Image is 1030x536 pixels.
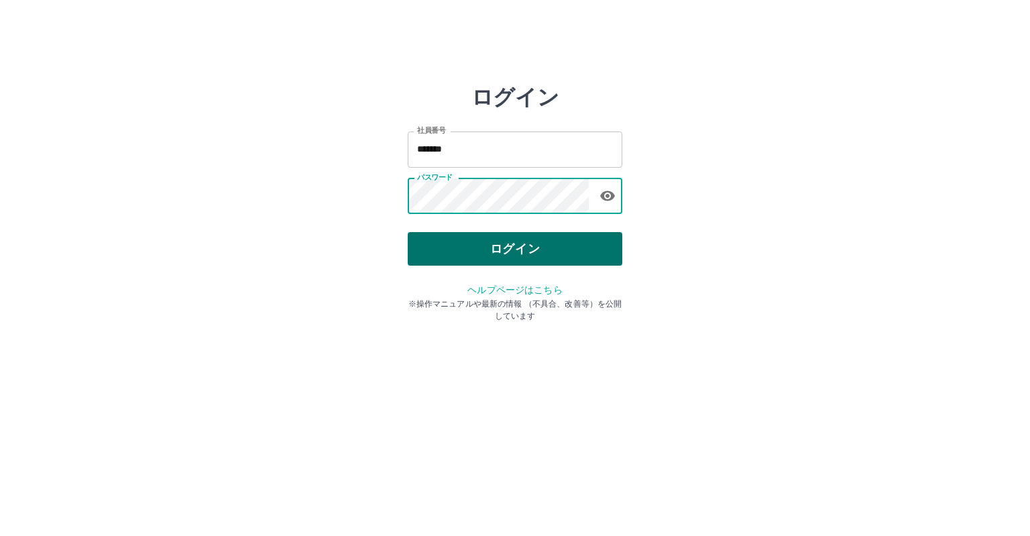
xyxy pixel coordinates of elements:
[417,125,445,136] label: 社員番号
[408,298,622,322] p: ※操作マニュアルや最新の情報 （不具合、改善等）を公開しています
[467,284,562,295] a: ヘルプページはこちら
[417,172,453,182] label: パスワード
[408,232,622,266] button: ログイン
[471,85,559,110] h2: ログイン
